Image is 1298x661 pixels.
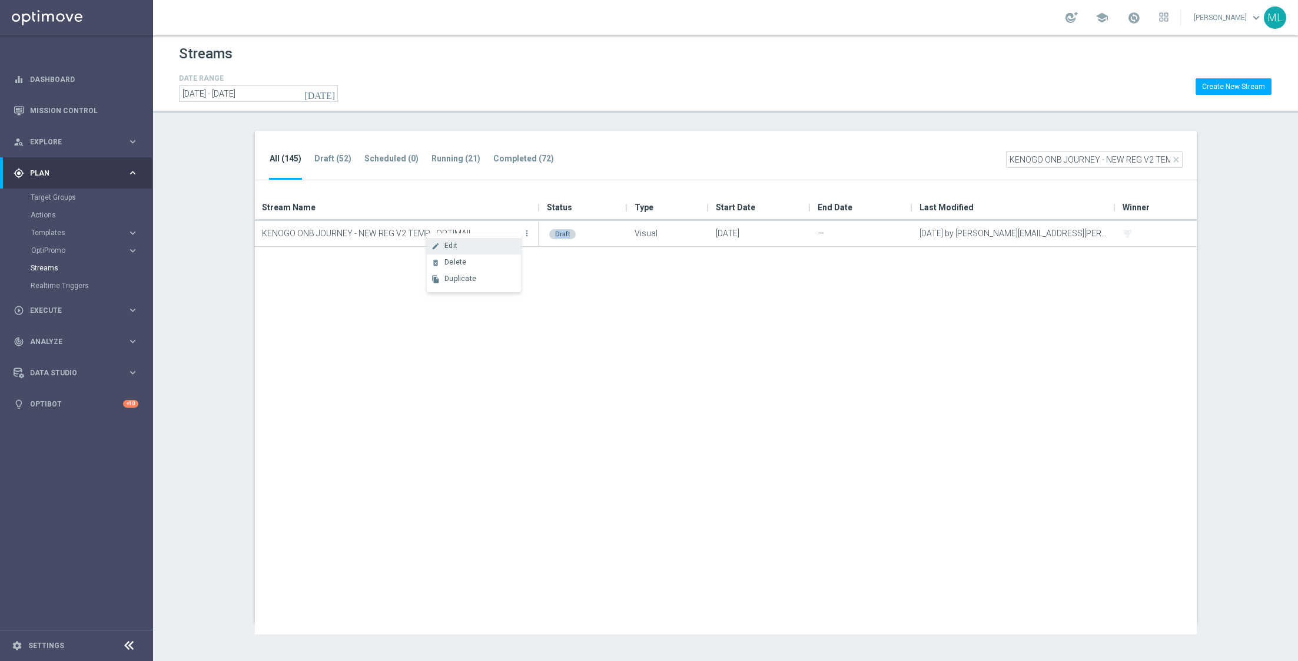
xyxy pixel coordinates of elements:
span: keyboard_arrow_down [1250,11,1263,24]
span: Analyze [30,338,127,345]
button: [DATE] [303,85,338,103]
button: person_search Explore keyboard_arrow_right [13,137,139,147]
div: Draft [549,229,576,239]
button: track_changes Analyze keyboard_arrow_right [13,337,139,346]
p: KENOGO ONB JOURNEY - NEW REG V2 TEMP - OPTIMAIL [262,224,520,242]
i: person_search [14,137,24,147]
button: delete_forever Delete [427,255,521,271]
div: Templates [31,229,127,236]
a: Actions [31,210,122,220]
button: Mission Control [13,106,139,115]
a: Streams [31,263,122,273]
a: Dashboard [30,64,138,95]
button: lightbulb Optibot +10 [13,399,139,409]
span: Winner [1123,196,1150,219]
div: Optibot [14,388,138,419]
div: Data Studio [14,368,127,378]
button: more_vert [521,222,533,245]
button: Templates keyboard_arrow_right [31,228,139,237]
span: Last Modified [919,196,974,219]
span: Edit [444,242,457,250]
a: Target Groups [31,193,122,202]
button: file_copy Duplicate [427,271,521,287]
i: equalizer [14,74,24,85]
a: Optibot [30,388,123,419]
div: Dashboard [14,64,138,95]
a: Mission Control [30,95,138,126]
a: [PERSON_NAME]keyboard_arrow_down [1193,9,1264,27]
button: play_circle_outline Execute keyboard_arrow_right [13,306,139,315]
button: gps_fixed Plan keyboard_arrow_right [13,168,139,178]
div: Plan [14,168,127,179]
i: create [431,242,440,250]
div: Mission Control [14,95,138,126]
i: close [1171,155,1181,164]
i: play_circle_outline [14,305,24,316]
i: more_vert [522,229,532,238]
span: Delete [444,258,466,266]
i: delete_forever [431,259,440,267]
button: Data Studio keyboard_arrow_right [13,368,139,378]
span: Stream Name [262,196,316,219]
span: school [1096,11,1108,24]
span: Type [635,196,653,219]
i: lightbulb [14,399,24,409]
i: keyboard_arrow_right [127,167,138,179]
div: OptiPromo [31,242,152,259]
a: Realtime Triggers [31,281,122,290]
button: Create New Stream [1196,78,1272,95]
input: Quick find Stream [1006,151,1183,168]
div: — [811,221,912,246]
span: Execute [30,307,127,314]
div: OptiPromo [31,247,127,254]
input: Select date range [179,85,338,102]
button: create Edit [427,238,521,255]
div: Actions [31,206,152,224]
span: Explore [30,138,127,146]
tab-header: All (145) [270,154,301,164]
i: keyboard_arrow_right [127,336,138,347]
span: Plan [30,170,127,177]
span: Duplicate [444,275,476,283]
h4: DATE RANGE [179,74,338,82]
div: Realtime Triggers [31,277,152,295]
i: track_changes [14,336,24,347]
div: Explore [14,137,127,147]
tab-header: Running (21) [431,154,480,164]
span: End Date [818,196,852,219]
span: OptiPromo [31,247,115,254]
button: OptiPromo keyboard_arrow_right [31,246,139,255]
tab-header: Completed (72) [493,154,554,164]
div: Target Groups [31,189,152,206]
button: equalizer Dashboard [13,75,139,84]
h1: Streams [179,45,233,62]
div: [DATE] by [PERSON_NAME][EMAIL_ADDRESS][PERSON_NAME][DOMAIN_NAME] [912,221,1116,246]
div: Execute [14,305,127,316]
span: Status [547,196,572,219]
tab-header: Scheduled (0) [364,154,419,164]
div: Analyze [14,336,127,347]
div: Visual [628,221,709,246]
i: keyboard_arrow_right [127,305,138,316]
i: [DATE] [304,88,336,99]
i: keyboard_arrow_right [127,136,138,147]
div: [DATE] [709,221,811,246]
i: file_copy [431,275,440,283]
i: settings [12,640,22,651]
tab-header: Draft (52) [314,154,351,164]
i: keyboard_arrow_right [127,245,138,256]
span: Start Date [716,196,755,219]
span: Data Studio [30,369,127,376]
i: gps_fixed [14,168,24,179]
a: Settings [28,642,64,649]
div: Templates [31,224,152,242]
div: +10 [123,400,138,408]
